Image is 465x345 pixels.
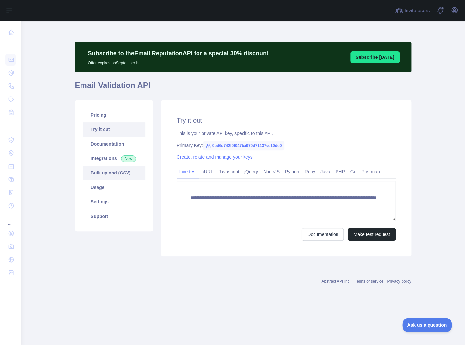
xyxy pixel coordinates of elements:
[394,5,431,16] button: Invite users
[177,130,396,137] div: This is your private API key, specific to this API.
[387,279,411,284] a: Privacy policy
[5,120,16,133] div: ...
[348,228,395,241] button: Make test request
[5,39,16,53] div: ...
[83,166,145,180] a: Bulk upload (CSV)
[83,137,145,151] a: Documentation
[302,228,344,241] a: Documentation
[121,155,136,162] span: New
[83,108,145,122] a: Pricing
[261,166,282,177] a: NodeJS
[83,195,145,209] a: Settings
[177,166,199,177] a: Live test
[203,141,285,150] span: 0ed6d742f0f047ba970d71137cc10de0
[199,166,216,177] a: cURL
[282,166,302,177] a: Python
[321,279,351,284] a: Abstract API Inc.
[318,166,333,177] a: Java
[216,166,242,177] a: Javascript
[350,51,400,63] button: Subscribe [DATE]
[177,154,253,160] a: Create, rotate and manage your keys
[83,151,145,166] a: Integrations New
[359,166,382,177] a: Postman
[177,116,396,125] h2: Try it out
[88,49,268,58] p: Subscribe to the Email Reputation API for a special 30 % discount
[88,58,268,66] p: Offer expires on September 1st.
[404,7,430,14] span: Invite users
[402,318,452,332] iframe: Toggle Customer Support
[355,279,383,284] a: Terms of service
[75,80,411,96] h1: Email Validation API
[177,142,396,149] div: Primary Key:
[83,209,145,223] a: Support
[333,166,348,177] a: PHP
[242,166,261,177] a: jQuery
[83,180,145,195] a: Usage
[83,122,145,137] a: Try it out
[5,213,16,226] div: ...
[347,166,359,177] a: Go
[302,166,318,177] a: Ruby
